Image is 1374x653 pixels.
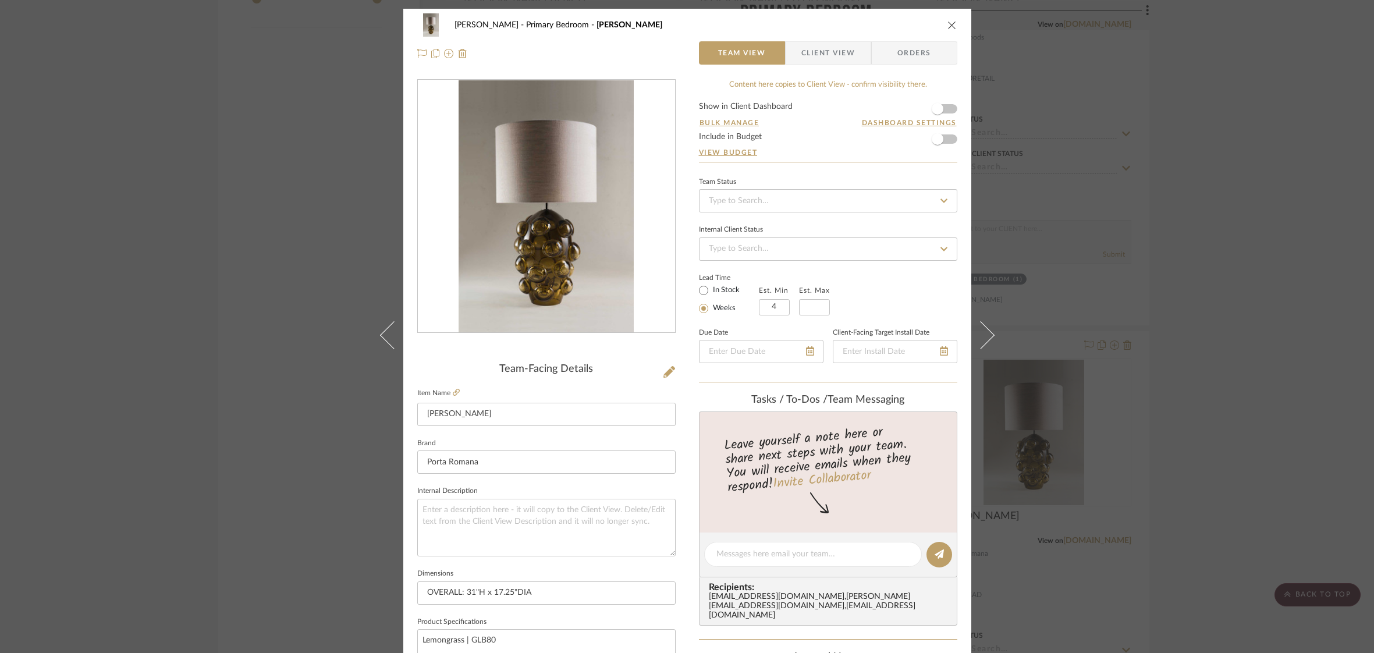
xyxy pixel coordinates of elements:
[417,581,676,605] input: Enter the dimensions of this item
[699,179,736,185] div: Team Status
[711,303,736,314] label: Weeks
[417,571,453,577] label: Dimensions
[417,450,676,474] input: Enter Brand
[709,582,952,592] span: Recipients:
[417,488,478,494] label: Internal Description
[699,394,957,407] div: team Messaging
[459,80,634,333] img: e833dc24-7a24-4909-8546-07e697f43e98_436x436.jpg
[458,49,467,58] img: Remove from project
[947,20,957,30] button: close
[699,189,957,212] input: Type to Search…
[417,13,445,37] img: e833dc24-7a24-4909-8546-07e697f43e98_48x40.jpg
[699,283,759,315] mat-radio-group: Select item type
[885,41,944,65] span: Orders
[833,340,957,363] input: Enter Install Date
[699,237,957,261] input: Type to Search…
[711,285,740,296] label: In Stock
[417,441,436,446] label: Brand
[718,41,766,65] span: Team View
[751,395,828,405] span: Tasks / To-Dos /
[699,227,763,233] div: Internal Client Status
[417,388,460,398] label: Item Name
[699,272,759,283] label: Lead Time
[772,466,871,495] a: Invite Collaborator
[699,118,760,128] button: Bulk Manage
[455,21,526,29] span: [PERSON_NAME]
[799,286,830,294] label: Est. Max
[699,148,957,157] a: View Budget
[417,619,487,625] label: Product Specifications
[699,330,728,336] label: Due Date
[417,363,676,376] div: Team-Facing Details
[699,340,823,363] input: Enter Due Date
[418,80,675,333] div: 0
[526,21,597,29] span: Primary Bedroom
[759,286,789,294] label: Est. Min
[417,403,676,426] input: Enter Item Name
[861,118,957,128] button: Dashboard Settings
[597,21,662,29] span: [PERSON_NAME]
[699,79,957,91] div: Content here copies to Client View - confirm visibility there.
[801,41,855,65] span: Client View
[709,592,952,620] div: [EMAIL_ADDRESS][DOMAIN_NAME] , [PERSON_NAME][EMAIL_ADDRESS][DOMAIN_NAME] , [EMAIL_ADDRESS][DOMAIN...
[697,420,958,498] div: Leave yourself a note here or share next steps with your team. You will receive emails when they ...
[833,330,929,336] label: Client-Facing Target Install Date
